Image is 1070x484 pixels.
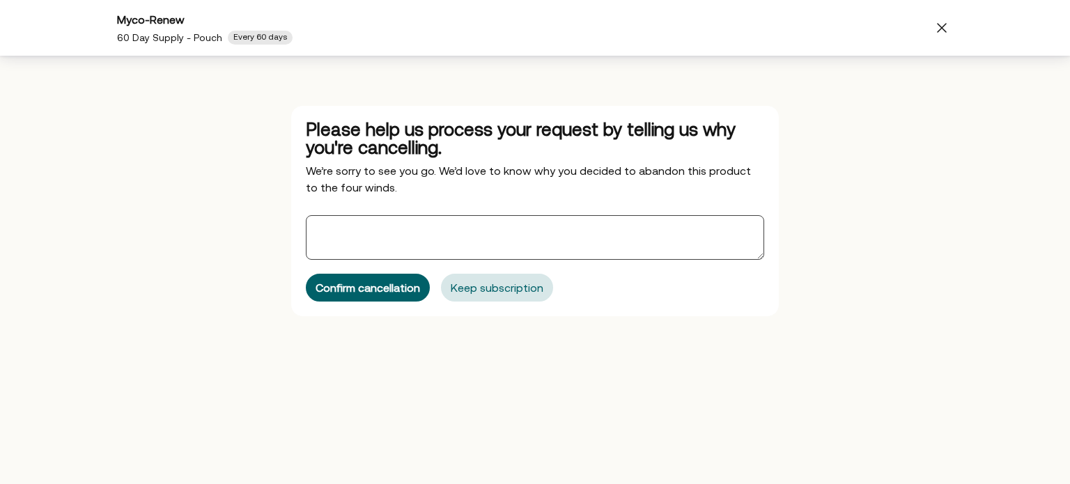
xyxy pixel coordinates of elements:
span: 60 Day Supply - Pouch [117,32,222,43]
div: Confirm cancellation [316,282,420,293]
span: Myco-Renew [117,13,185,26]
div: Please help us process your request by telling us why you're cancelling. [306,120,764,157]
div: Keep subscription [451,282,543,293]
button: Confirm cancellation [306,274,430,302]
span: We’re sorry to see you go. We’d love to know why you decided to abandon this product to the four ... [306,164,751,194]
button: Keep subscription [441,274,553,302]
span: Every 60 days [233,32,287,43]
